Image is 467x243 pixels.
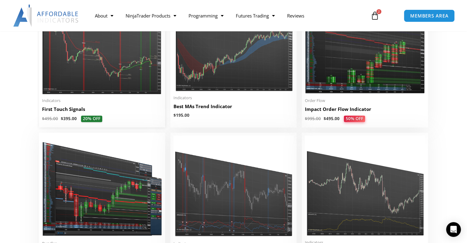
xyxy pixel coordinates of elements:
span: $ [173,112,176,118]
bdi: 195.00 [173,112,189,118]
span: Indicators [173,95,294,100]
div: Open Intercom Messenger [446,222,461,237]
a: Reviews [281,9,310,23]
bdi: 495.00 [42,116,58,121]
a: Best MAs Trend Indicator [173,103,294,113]
img: LogoAI | Affordable Indicators – NinjaTrader [13,5,79,27]
bdi: 395.00 [61,116,77,121]
span: $ [324,116,326,121]
span: Order Flow [305,98,425,103]
span: MEMBERS AREA [410,14,449,18]
span: 50% OFF [344,116,365,122]
img: Best ADX Indicator [173,135,294,237]
bdi: 495.00 [324,116,340,121]
span: Indicators [42,98,162,103]
a: About [89,9,119,23]
a: NinjaTrader Products [119,9,182,23]
h2: First Touch Signals [42,106,162,112]
span: 20% OFF [81,116,102,122]
span: $ [61,116,63,121]
a: Programming [182,9,230,23]
a: Impact Order Flow Indicator [305,106,425,116]
img: Best ATR Indicator [305,135,425,236]
a: Futures Trading [230,9,281,23]
a: 2 [361,7,388,25]
span: $ [42,116,45,121]
h2: Best MAs Trend Indicator [173,103,294,110]
img: Impact Order Flow Entry Orders [42,135,162,237]
bdi: 995.00 [305,116,321,121]
span: $ [305,116,307,121]
a: First Touch Signals [42,106,162,116]
span: 2 [376,9,381,14]
h2: Impact Order Flow Indicator [305,106,425,112]
nav: Menu [89,9,364,23]
a: MEMBERS AREA [404,10,455,22]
